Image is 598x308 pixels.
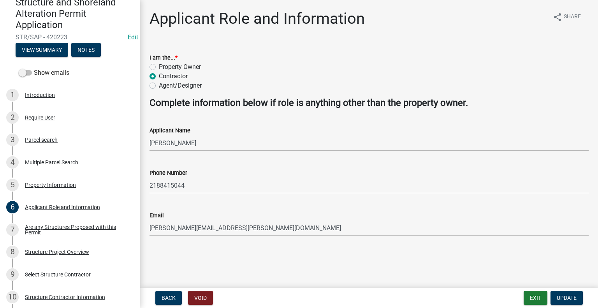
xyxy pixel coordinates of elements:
[159,81,202,90] label: Agent/Designer
[6,201,19,213] div: 6
[6,179,19,191] div: 5
[188,291,213,305] button: Void
[128,33,138,41] a: Edit
[25,272,91,277] div: Select Structure Contractor
[71,43,101,57] button: Notes
[6,224,19,236] div: 7
[16,48,68,54] wm-modal-confirm: Summary
[553,12,562,22] i: share
[25,92,55,98] div: Introduction
[25,182,76,188] div: Property Information
[6,268,19,281] div: 9
[25,249,89,255] div: Structure Project Overview
[149,171,187,176] label: Phone Number
[71,48,101,54] wm-modal-confirm: Notes
[159,62,201,72] label: Property Owner
[149,213,164,218] label: Email
[25,294,105,300] div: Structure Contractor Information
[551,291,583,305] button: Update
[524,291,547,305] button: Exit
[25,204,100,210] div: Applicant Role and Information
[162,295,176,301] span: Back
[25,115,55,120] div: Require User
[6,156,19,169] div: 4
[25,160,78,165] div: Multiple Parcel Search
[6,246,19,258] div: 8
[16,33,125,41] span: STR/SAP - 420223
[149,9,365,28] h1: Applicant Role and Information
[16,43,68,57] button: View Summary
[25,224,128,235] div: Are any Structures Proposed with this Permit
[149,97,468,108] strong: Complete information below if role is anything other than the property owner.
[557,295,577,301] span: Update
[564,12,581,22] span: Share
[6,291,19,303] div: 10
[6,111,19,124] div: 2
[25,137,58,143] div: Parcel search
[149,128,190,134] label: Applicant Name
[19,68,69,77] label: Show emails
[6,89,19,101] div: 1
[547,9,587,25] button: shareShare
[159,72,188,81] label: Contractor
[128,33,138,41] wm-modal-confirm: Edit Application Number
[149,55,178,61] label: I am the...
[155,291,182,305] button: Back
[6,134,19,146] div: 3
